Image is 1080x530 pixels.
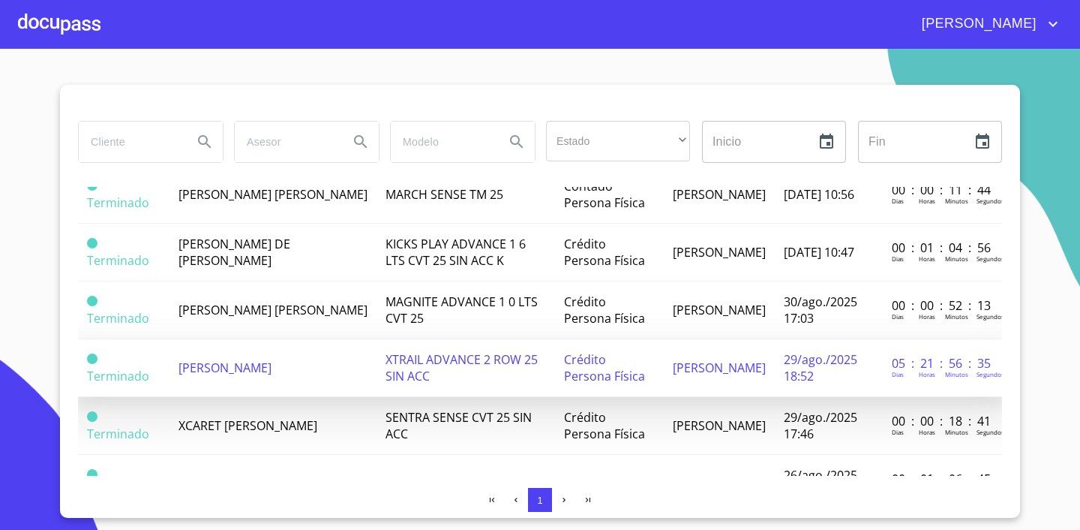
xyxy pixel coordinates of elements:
[546,121,690,161] div: ​
[976,254,1004,263] p: Segundos
[87,310,149,327] span: Terminado
[892,182,993,198] p: 00 : 00 : 11 : 44
[87,296,97,306] span: Terminado
[79,122,181,162] input: search
[178,417,317,434] span: XCARET [PERSON_NAME]
[87,469,97,480] span: Terminado
[178,360,271,376] span: [PERSON_NAME]
[87,368,149,384] span: Terminado
[892,370,904,378] p: Dias
[892,197,904,205] p: Dias
[892,471,993,487] p: 00 : 01 : 06 : 45
[892,355,993,372] p: 05 : 21 : 56 : 35
[564,178,645,211] span: Contado Persona Física
[187,124,223,160] button: Search
[892,239,993,256] p: 00 : 01 : 04 : 56
[673,302,766,318] span: [PERSON_NAME]
[919,428,935,436] p: Horas
[910,12,1062,36] button: account of current user
[976,370,1004,378] p: Segundos
[945,312,968,321] p: Minutos
[892,413,993,429] p: 00 : 00 : 18 : 41
[784,294,857,327] span: 30/ago./2025 17:03
[919,254,935,263] p: Horas
[673,360,766,376] span: [PERSON_NAME]
[784,244,854,260] span: [DATE] 10:47
[910,12,1044,36] span: [PERSON_NAME]
[945,197,968,205] p: Minutos
[564,475,637,492] span: Crédito PFAE
[178,302,367,318] span: [PERSON_NAME] [PERSON_NAME]
[673,244,766,260] span: [PERSON_NAME]
[564,236,645,269] span: Crédito Persona Física
[673,186,766,203] span: [PERSON_NAME]
[564,409,645,442] span: Crédito Persona Física
[784,467,857,500] span: 26/ago./2025 17:15
[892,297,993,314] p: 00 : 00 : 52 : 13
[976,312,1004,321] p: Segundos
[343,124,379,160] button: Search
[385,294,538,327] span: MAGNITE ADVANCE 1 0 LTS CVT 25
[87,354,97,364] span: Terminado
[178,236,290,269] span: [PERSON_NAME] DE [PERSON_NAME]
[892,312,904,321] p: Dias
[945,428,968,436] p: Minutos
[919,197,935,205] p: Horas
[528,488,552,512] button: 1
[87,252,149,269] span: Terminado
[178,186,367,203] span: [PERSON_NAME] [PERSON_NAME]
[564,294,645,327] span: Crédito Persona Física
[385,351,538,384] span: XTRAIL ADVANCE 2 ROW 25 SIN ACC
[784,186,854,203] span: [DATE] 10:56
[235,122,337,162] input: search
[892,254,904,263] p: Dias
[784,351,857,384] span: 29/ago./2025 18:52
[385,186,503,203] span: MARCH SENSE TM 25
[892,428,904,436] p: Dias
[178,475,367,492] span: [PERSON_NAME] [PERSON_NAME]
[499,124,535,160] button: Search
[945,370,968,378] p: Minutos
[673,475,766,492] span: [PERSON_NAME]
[945,254,968,263] p: Minutos
[385,475,500,492] span: MARCH SENSE TA 25
[564,351,645,384] span: Crédito Persona Física
[976,428,1004,436] p: Segundos
[784,409,857,442] span: 29/ago./2025 17:46
[385,409,532,442] span: SENTRA SENSE CVT 25 SIN ACC
[919,312,935,321] p: Horas
[87,426,149,442] span: Terminado
[87,194,149,211] span: Terminado
[391,122,493,162] input: search
[537,495,542,506] span: 1
[673,417,766,434] span: [PERSON_NAME]
[385,236,526,269] span: KICKS PLAY ADVANCE 1 6 LTS CVT 25 SIN ACC K
[919,370,935,378] p: Horas
[87,238,97,248] span: Terminado
[87,411,97,422] span: Terminado
[976,197,1004,205] p: Segundos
